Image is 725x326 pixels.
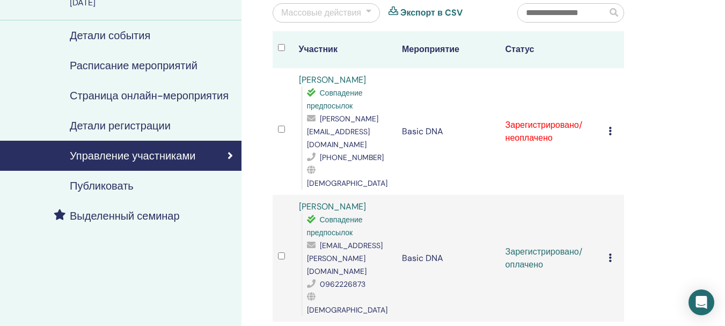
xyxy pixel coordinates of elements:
h4: Детали события [70,29,150,42]
h4: Выделенный семинар [70,209,180,222]
h4: Страница онлайн-мероприятия [70,89,229,102]
a: [PERSON_NAME] [299,74,366,85]
h4: Расписание мероприятий [70,59,197,72]
div: Open Intercom Messenger [689,289,714,315]
span: Совпадение предпосылок [307,88,363,111]
span: [PERSON_NAME][EMAIL_ADDRESS][DOMAIN_NAME] [307,114,378,149]
a: [PERSON_NAME] [299,201,366,212]
span: [EMAIL_ADDRESS][PERSON_NAME][DOMAIN_NAME] [307,241,383,276]
span: Совпадение предпосылок [307,215,363,237]
td: Basic DNA [397,68,500,195]
h4: Управление участниками [70,149,195,162]
a: Экспорт в CSV [400,6,463,19]
span: 0962226873 [320,279,365,289]
span: [DEMOGRAPHIC_DATA] [307,305,387,315]
th: Мероприятие [397,31,500,68]
th: Участник [294,31,397,68]
td: Basic DNA [397,195,500,322]
span: [PHONE_NUMBER] [320,153,384,162]
h4: Детали регистрации [70,119,171,132]
th: Статус [500,31,604,68]
span: [DEMOGRAPHIC_DATA] [307,178,387,188]
h4: Публиковать [70,179,134,192]
div: Массовые действия [281,6,361,19]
